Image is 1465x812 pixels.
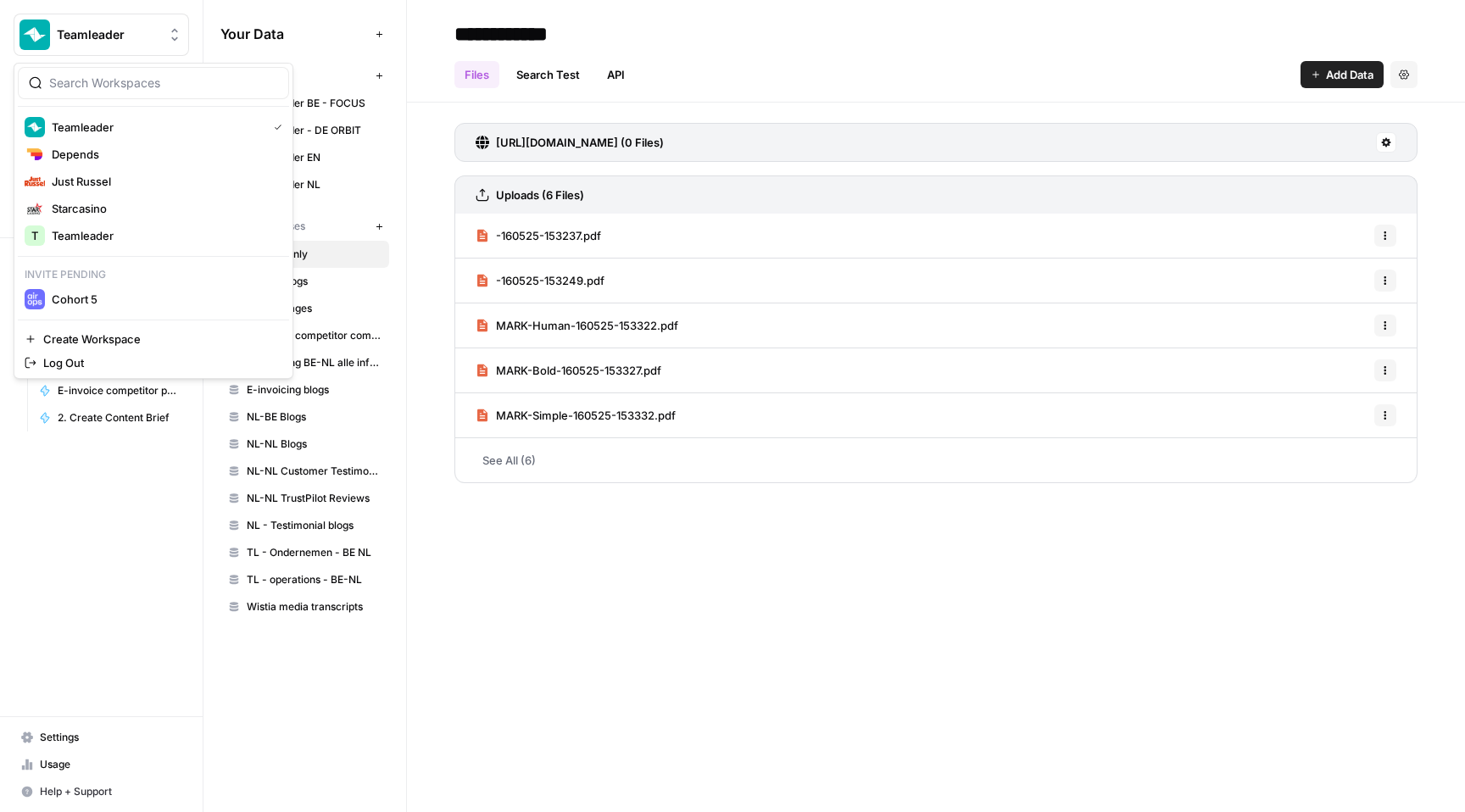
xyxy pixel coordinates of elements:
[31,227,38,244] span: T
[476,124,664,161] a: [URL][DOMAIN_NAME] (0 Files)
[52,146,276,163] span: Depends
[247,177,382,192] span: Teamleader NL
[247,150,382,165] span: Teamleader EN
[476,348,661,392] a: MARK-Bold-160525-153327.pdf
[247,382,382,398] span: E-invoicing blogs
[247,355,382,370] span: E-invoicing BE-NL alle informatie
[496,134,664,151] h3: [URL][DOMAIN_NAME] (0 Files)
[247,491,382,506] span: NL-NL TrustPilot Reviews
[14,63,293,379] div: Workspace: Teamleader
[247,545,382,560] span: TL - Ondernemen - BE NL
[220,566,389,593] a: TL - operations - BE-NL
[31,377,189,404] a: E-invoice competitor pages
[220,171,389,198] a: Teamleader NL
[220,117,389,144] a: Teamleader - DE ORBIT
[18,327,289,351] a: Create Workspace
[57,26,159,43] span: Teamleader
[476,393,676,437] a: MARK-Simple-160525-153332.pdf
[1301,61,1384,88] button: Add Data
[220,593,389,620] a: Wistia media transcripts
[220,431,389,458] a: NL-NL Blogs
[496,227,601,244] span: -160525-153237.pdf
[14,751,189,778] a: Usage
[247,518,382,533] span: NL - Testimonial blogs
[18,264,289,286] p: Invite pending
[40,730,181,745] span: Settings
[247,437,382,452] span: NL-NL Blogs
[247,464,382,479] span: NL-NL Customer Testimonials
[1326,66,1373,83] span: Add Data
[597,61,635,88] a: API
[52,173,276,190] span: Just Russel
[496,186,584,203] h3: Uploads (6 Files)
[247,328,382,343] span: E-invoice competitor comparison
[476,176,584,214] a: Uploads (6 Files)
[31,404,189,431] a: 2. Create Content Brief
[220,241,389,268] a: Context only
[247,274,382,289] span: DE-DE Blogs
[43,331,276,348] span: Create Workspace
[58,410,181,425] span: 2. Create Content Brief
[220,295,389,322] a: DE key pages
[25,144,45,164] img: Depends Logo
[14,724,189,751] a: Settings
[58,383,181,398] span: E-invoice competitor pages
[25,198,45,219] img: Starcasino Logo
[220,539,389,566] a: TL - Ondernemen - BE NL
[220,144,389,171] a: Teamleader EN
[220,403,389,431] a: NL-BE Blogs
[14,14,189,56] button: Workspace: Teamleader
[247,572,382,587] span: TL - operations - BE-NL
[18,351,289,375] a: Log Out
[247,599,382,615] span: Wistia media transcripts
[476,214,601,258] a: -160525-153237.pdf
[247,409,382,425] span: NL-BE Blogs
[220,376,389,403] a: E-invoicing blogs
[220,322,389,349] a: E-invoice competitor comparison
[52,119,260,136] span: Teamleader
[220,24,369,44] span: Your Data
[220,268,389,295] a: DE-DE Blogs
[496,272,604,289] span: -160525-153249.pdf
[454,438,1418,482] a: See All (6)
[247,123,382,138] span: Teamleader - DE ORBIT
[220,90,389,117] a: Teamleader BE - FOCUS
[496,362,661,379] span: MARK-Bold-160525-153327.pdf
[247,301,382,316] span: DE key pages
[247,247,382,262] span: Context only
[476,259,604,303] a: -160525-153249.pdf
[19,19,50,50] img: Teamleader Logo
[49,75,278,92] input: Search Workspaces
[52,200,276,217] span: Starcasino
[40,784,181,799] span: Help + Support
[52,227,276,244] span: Teamleader
[43,354,276,371] span: Log Out
[25,171,45,192] img: Just Russel Logo
[247,96,382,111] span: Teamleader BE - FOCUS
[52,291,276,308] span: Cohort 5
[220,458,389,485] a: NL-NL Customer Testimonials
[496,317,678,334] span: MARK-Human-160525-153322.pdf
[14,778,189,805] button: Help + Support
[506,61,590,88] a: Search Test
[40,757,181,772] span: Usage
[220,349,389,376] a: E-invoicing BE-NL alle informatie
[25,117,45,137] img: Teamleader Logo
[220,485,389,512] a: NL-NL TrustPilot Reviews
[220,512,389,539] a: NL - Testimonial blogs
[476,303,678,348] a: MARK-Human-160525-153322.pdf
[454,61,499,88] a: Files
[25,289,45,309] img: Cohort 5 Logo
[496,407,676,424] span: MARK-Simple-160525-153332.pdf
